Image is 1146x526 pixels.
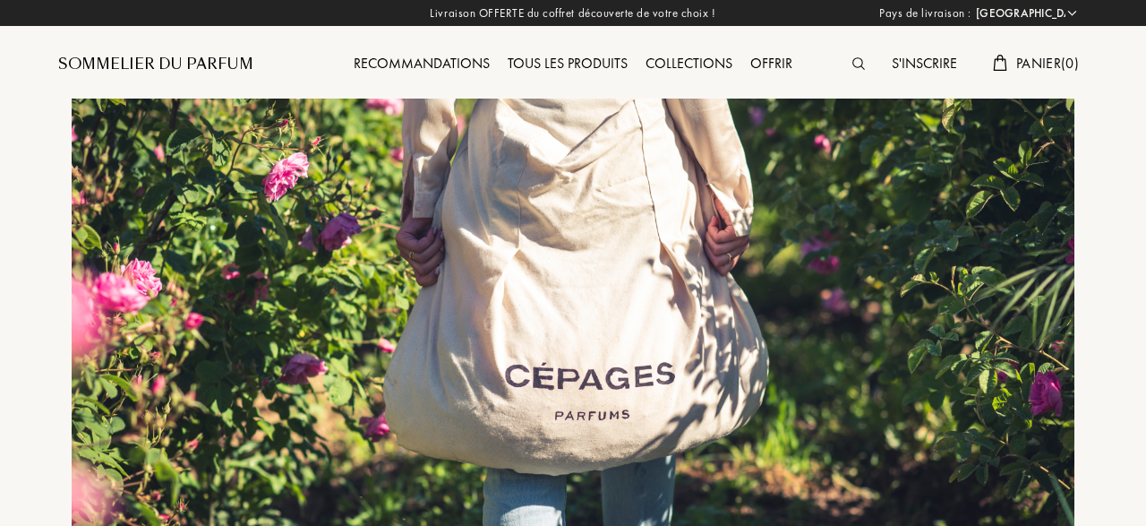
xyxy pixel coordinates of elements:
[345,53,499,76] div: Recommandations
[345,54,499,73] a: Recommandations
[741,53,801,76] div: Offrir
[883,53,966,76] div: S'inscrire
[499,54,637,73] a: Tous les produits
[58,54,253,75] a: Sommelier du Parfum
[1016,54,1079,73] span: Panier ( 0 )
[993,55,1007,71] img: cart.svg
[883,54,966,73] a: S'inscrire
[637,54,741,73] a: Collections
[741,54,801,73] a: Offrir
[499,53,637,76] div: Tous les produits
[637,53,741,76] div: Collections
[879,4,971,22] span: Pays de livraison :
[852,57,865,70] img: search_icn.svg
